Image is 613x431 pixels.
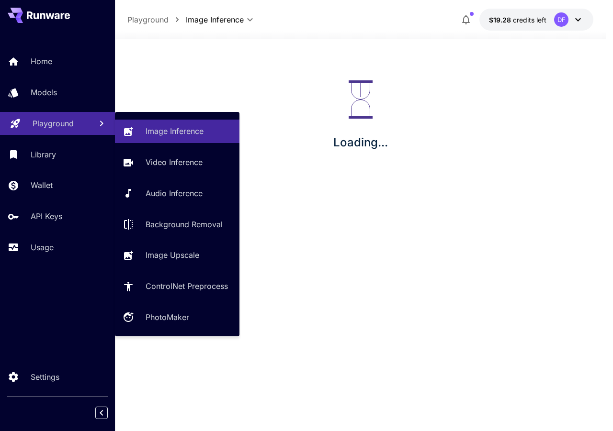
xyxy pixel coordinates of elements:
[146,219,223,230] p: Background Removal
[31,242,54,253] p: Usage
[146,125,204,137] p: Image Inference
[33,118,74,129] p: Playground
[115,306,239,329] a: PhotoMaker
[146,188,203,199] p: Audio Inference
[513,16,546,24] span: credits left
[146,311,189,323] p: PhotoMaker
[115,212,239,236] a: Background Removal
[554,12,568,27] div: DF
[146,156,203,168] p: Video Inference
[489,16,513,24] span: $19.28
[479,9,593,31] button: $19.27643
[115,243,239,267] a: Image Upscale
[31,179,53,191] p: Wallet
[333,134,388,151] p: Loading...
[115,275,239,298] a: ControlNet Preprocess
[31,210,62,222] p: API Keys
[115,182,239,205] a: Audio Inference
[146,280,228,292] p: ControlNet Preprocess
[102,404,115,421] div: Collapse sidebar
[31,149,56,160] p: Library
[31,87,57,98] p: Models
[489,15,546,25] div: $19.27643
[146,249,199,261] p: Image Upscale
[186,14,244,25] span: Image Inference
[31,55,52,67] p: Home
[127,14,169,25] p: Playground
[95,407,108,419] button: Collapse sidebar
[115,120,239,143] a: Image Inference
[127,14,186,25] nav: breadcrumb
[31,371,59,383] p: Settings
[115,151,239,174] a: Video Inference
